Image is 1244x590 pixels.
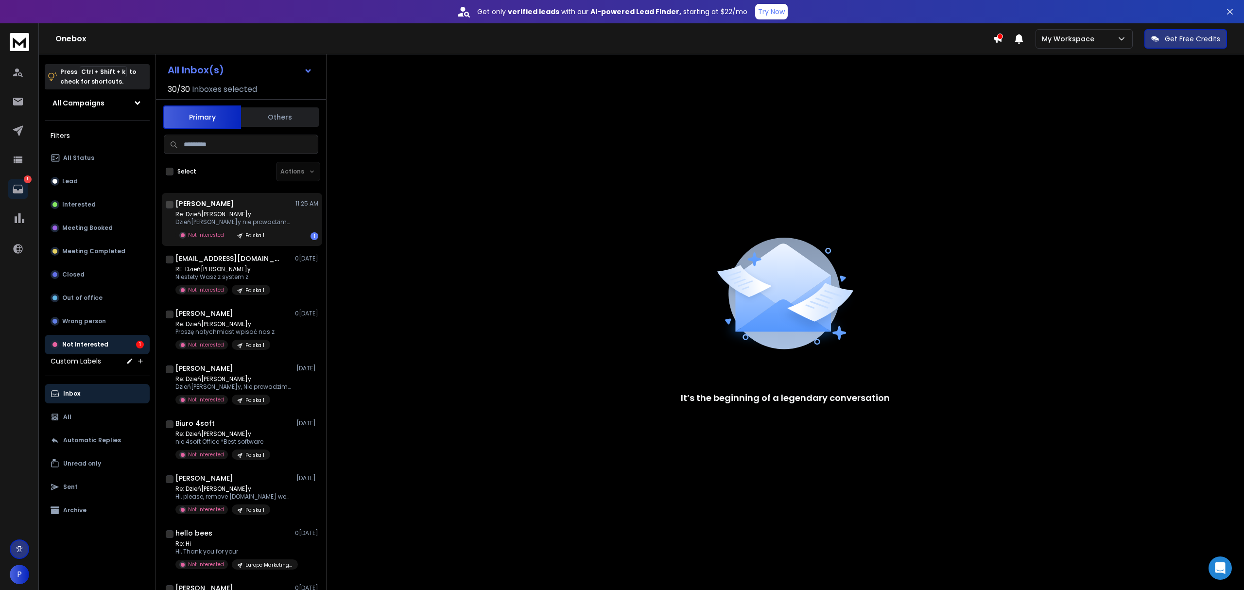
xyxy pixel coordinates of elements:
[62,247,125,255] p: Meeting Completed
[62,224,113,232] p: Meeting Booked
[45,312,150,331] button: Wrong person
[245,287,264,294] p: Polska 1
[45,454,150,473] button: Unread only
[508,7,559,17] strong: verified leads
[175,364,233,373] h1: [PERSON_NAME]
[8,179,28,199] a: 1
[51,356,101,366] h3: Custom Labels
[245,342,264,349] p: Polska 1
[45,93,150,113] button: All Campaigns
[45,242,150,261] button: Meeting Completed
[295,529,318,537] p: 0[DATE]
[52,98,104,108] h1: All Campaigns
[175,218,292,226] p: Dzień[PERSON_NAME]y nie prowadzimy żadnych
[62,271,85,278] p: Closed
[45,195,150,214] button: Interested
[175,540,292,548] p: Re: Hi
[62,341,108,348] p: Not Interested
[24,175,32,183] p: 1
[45,501,150,520] button: Archive
[160,60,320,80] button: All Inbox(s)
[62,317,106,325] p: Wrong person
[45,172,150,191] button: Lead
[296,419,318,427] p: [DATE]
[295,255,318,262] p: 0[DATE]
[175,493,292,501] p: Hi, please, remove [DOMAIN_NAME] website
[136,341,144,348] div: 1
[80,66,127,77] span: Ctrl + Shift + k
[245,506,264,514] p: Polska 1
[188,396,224,403] p: Not Interested
[175,548,292,555] p: Hi, Thank you for your
[45,129,150,142] h3: Filters
[1042,34,1098,44] p: My Workspace
[245,232,264,239] p: Polska 1
[62,294,103,302] p: Out of office
[1165,34,1220,44] p: Get Free Credits
[477,7,747,17] p: Get only with our starting at $22/mo
[177,168,196,175] label: Select
[296,364,318,372] p: [DATE]
[63,436,121,444] p: Automatic Replies
[175,375,292,383] p: Re: Dzień[PERSON_NAME]y
[10,565,29,584] button: P
[175,418,215,428] h1: Biuro 4soft
[188,231,224,239] p: Not Interested
[45,407,150,427] button: All
[63,390,80,398] p: Inbox
[63,154,94,162] p: All Status
[175,320,275,328] p: Re: Dzień[PERSON_NAME]y
[296,474,318,482] p: [DATE]
[45,477,150,497] button: Sent
[188,451,224,458] p: Not Interested
[45,218,150,238] button: Meeting Booked
[295,310,318,317] p: 0[DATE]
[681,391,890,405] p: It’s the beginning of a legendary conversation
[45,431,150,450] button: Automatic Replies
[175,485,292,493] p: Re: Dzień[PERSON_NAME]y
[755,4,788,19] button: Try Now
[63,413,71,421] p: All
[758,7,785,17] p: Try Now
[62,177,78,185] p: Lead
[188,561,224,568] p: Not Interested
[188,341,224,348] p: Not Interested
[60,67,136,87] p: Press to check for shortcuts.
[163,105,241,129] button: Primary
[63,483,78,491] p: Sent
[45,265,150,284] button: Closed
[175,254,282,263] h1: [EMAIL_ADDRESS][DOMAIN_NAME]
[245,561,292,569] p: Europe Marketing Agencies
[590,7,681,17] strong: AI-powered Lead Finder,
[1209,556,1232,580] div: Open Intercom Messenger
[175,199,234,208] h1: [PERSON_NAME]
[175,210,292,218] p: Re: Dzień[PERSON_NAME]y
[168,65,224,75] h1: All Inbox(s)
[45,148,150,168] button: All Status
[295,200,318,208] p: 11:25 AM
[188,286,224,294] p: Not Interested
[175,265,270,273] p: RE: Dzień[PERSON_NAME]y
[1144,29,1227,49] button: Get Free Credits
[175,273,270,281] p: Niestety Wasz z system z
[45,384,150,403] button: Inbox
[175,309,233,318] h1: [PERSON_NAME]
[175,430,270,438] p: Re: Dzień[PERSON_NAME]y
[192,84,257,95] h3: Inboxes selected
[63,506,86,514] p: Archive
[45,288,150,308] button: Out of office
[168,84,190,95] span: 30 / 30
[55,33,993,45] h1: Onebox
[175,473,233,483] h1: [PERSON_NAME]
[175,438,270,446] p: nie 4soft Office *Best software
[63,460,101,468] p: Unread only
[175,528,212,538] h1: hello bees
[311,232,318,240] div: 1
[188,506,224,513] p: Not Interested
[175,328,275,336] p: Proszę natychmiast wpisać nas z
[245,397,264,404] p: Polska 1
[62,201,96,208] p: Interested
[10,33,29,51] img: logo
